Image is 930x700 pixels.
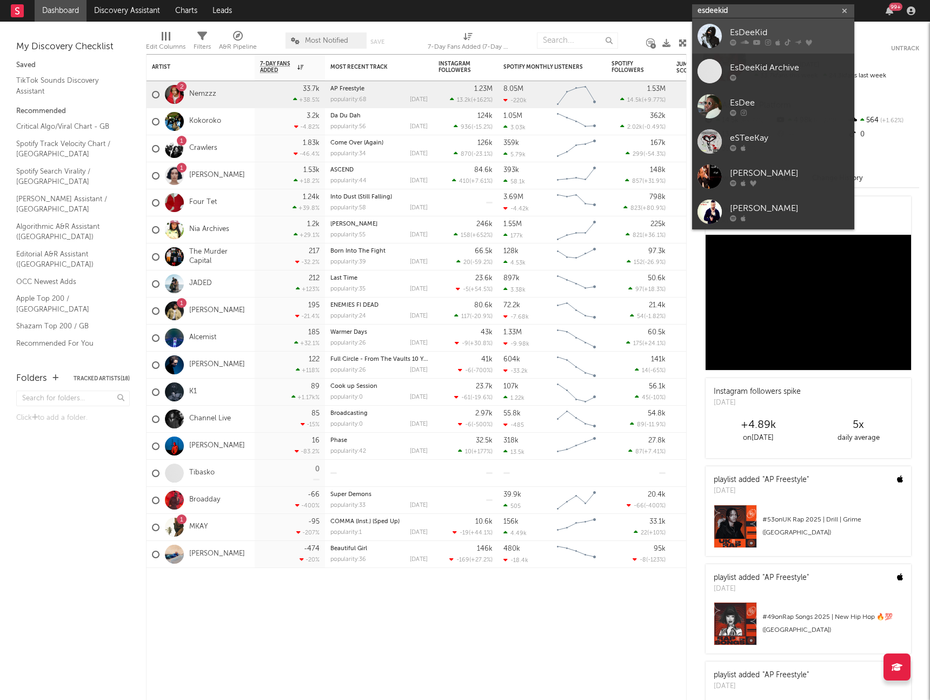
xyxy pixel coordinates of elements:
div: popularity: 0 [330,394,363,400]
span: +18.3 % [644,287,664,293]
div: 225k [650,221,666,228]
span: 410 [459,179,469,184]
div: [PERSON_NAME] [730,167,849,180]
span: Most Notified [305,37,348,44]
div: -220k [503,97,527,104]
div: [DATE] [410,394,428,400]
a: Kokoroko [189,117,221,126]
span: +80.9 % [642,206,664,212]
div: [DATE] [410,286,428,292]
a: The Murder Capital [189,248,249,266]
svg: Chart title [552,298,601,325]
span: -9 [462,341,468,347]
div: popularity: 58 [330,205,366,211]
div: 1.05M [503,113,522,120]
span: 152 [634,260,643,266]
button: Untrack [891,43,919,54]
a: Alcemist [189,333,216,342]
div: +29.1 % [294,232,320,239]
span: 158 [461,233,470,239]
a: OCC Newest Adds [16,276,119,288]
div: +1.17k % [291,394,320,401]
a: Recommended For You [16,338,119,349]
div: 1.83k [303,140,320,147]
div: 23.6k [475,275,493,282]
div: Most Recent Track [330,64,411,70]
a: EsDeeKid Archive [692,54,854,89]
span: -1.82 % [646,314,664,320]
div: 212 [309,275,320,282]
a: Da Du Dah [330,113,361,119]
div: [DATE] [410,178,428,184]
div: 393k [503,167,519,174]
span: -15.2 % [473,124,491,130]
div: ( ) [620,96,666,103]
div: Folders [16,372,47,385]
a: Into Dust (Still Falling) [330,194,392,200]
div: -7.68k [503,313,529,320]
div: ( ) [620,123,666,130]
span: 299 [633,151,643,157]
svg: Chart title [552,108,601,135]
div: Born Into The Fight [330,248,428,254]
div: 60.5k [648,329,666,336]
span: -65 % [650,368,664,374]
span: -54.3 % [645,151,664,157]
div: popularity: 55 [330,232,366,238]
svg: Chart title [552,243,601,270]
div: A&R Pipeline [219,41,257,54]
a: ASCEND [330,167,354,173]
div: ( ) [454,232,493,239]
div: 128k [503,248,519,255]
svg: Chart title [552,216,601,243]
div: 56.1k [649,383,666,390]
span: 2.02k [627,124,642,130]
div: 72.2k [503,302,520,309]
a: AP Freestyle [330,86,364,92]
a: "AP Freestyle" [762,574,809,582]
a: Broadday [189,496,220,505]
a: Super Demons [330,492,371,498]
div: 185 [308,329,320,336]
a: K1 [189,387,197,397]
a: EsDee [692,89,854,124]
a: TikTok Sounds Discovery Assistant [16,75,119,97]
button: Tracked Artists(18) [74,376,130,381]
div: popularity: 35 [330,286,366,292]
div: ( ) [456,259,493,266]
div: ( ) [455,340,493,347]
div: ( ) [630,313,666,320]
a: [PERSON_NAME] [189,441,245,451]
div: 66.9 [676,169,720,182]
input: Search for artists [692,4,854,18]
div: A&R Pipeline [219,27,257,58]
div: 798k [649,194,666,201]
div: 41k [481,356,493,363]
div: +38.5 % [293,96,320,103]
div: ( ) [450,96,493,103]
div: 0 [847,128,919,142]
div: Click to add a folder. [16,412,130,425]
div: Filters [194,41,211,54]
a: Come Over (Again) [330,140,383,146]
div: Instagram Followers [439,61,476,74]
div: ( ) [454,123,493,130]
div: ASCEND [330,167,428,173]
a: [PERSON_NAME] [330,221,377,227]
div: Into Dust (Still Falling) [330,194,428,200]
div: Warmer Days [330,329,428,335]
div: ( ) [626,232,666,239]
span: 117 [461,314,470,320]
div: +118 % [296,367,320,374]
span: -700 % [473,368,491,374]
div: [DATE] [410,232,428,238]
div: 1.2k [307,221,320,228]
div: 50.6k [648,275,666,282]
div: 1.53k [303,167,320,174]
svg: Chart title [552,162,601,189]
div: 66.5k [475,248,493,255]
div: [DATE] [410,367,428,373]
a: Critical Algo/Viral Chart - GB [16,121,119,133]
div: popularity: 44 [330,178,367,184]
div: Edit Columns [146,27,185,58]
